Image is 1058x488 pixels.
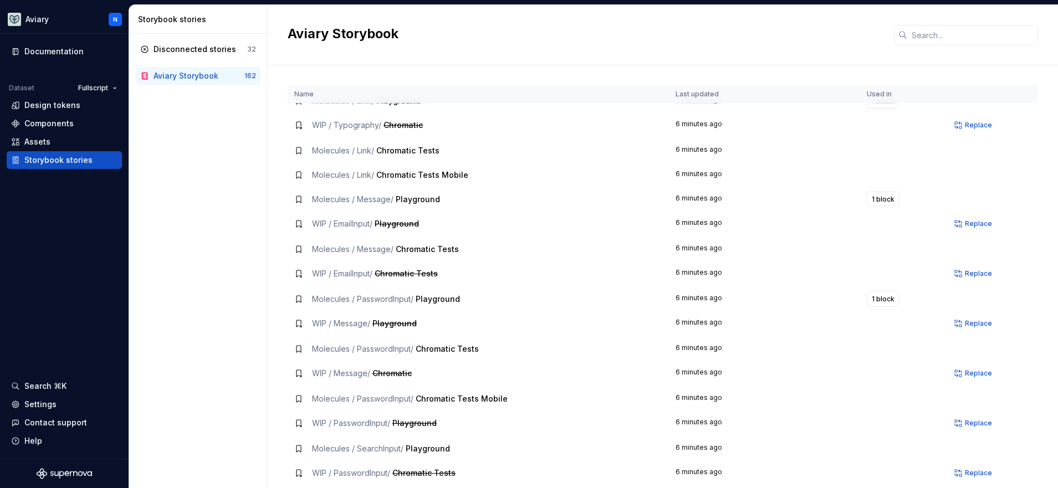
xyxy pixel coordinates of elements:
[78,84,108,93] span: Fullscript
[872,195,895,204] span: 1 block
[154,70,218,81] div: Aviary Storybook
[312,418,390,428] span: WIP / PasswordInput /
[669,261,860,287] td: 6 minutes ago
[669,85,860,104] th: Last updated
[136,40,260,58] a: Disconnected stories32
[2,7,126,31] button: AviaryN
[669,237,860,261] td: 6 minutes ago
[9,84,34,93] div: Dataset
[288,85,669,104] th: Name
[24,46,84,57] div: Documentation
[24,399,57,410] div: Settings
[669,361,860,387] td: 6 minutes ago
[312,244,393,254] span: Molecules / Message /
[965,469,992,477] span: Replace
[312,146,374,155] span: Molecules / Link /
[669,138,860,163] td: 6 minutes ago
[7,395,122,413] a: Settings
[669,287,860,311] td: 6 minutes ago
[416,294,460,304] span: Playground
[951,117,997,133] button: Replace
[312,368,370,378] span: WIP / Message /
[37,468,92,479] svg: Supernova Logo
[372,368,412,378] span: Chromatic
[24,417,87,428] div: Contact support
[860,85,945,104] th: Used in
[7,151,122,169] a: Storybook stories
[312,394,413,403] span: Molecules / PasswordInput /
[136,67,260,85] a: Aviary Storybook162
[312,294,413,304] span: Molecules / PasswordInput /
[392,418,437,428] span: Playground
[392,468,456,477] span: Chromatic Tests
[951,415,997,431] button: Replace
[907,25,1038,45] input: Search...
[7,96,122,114] a: Design tokens
[25,14,49,25] div: Aviary
[669,461,860,486] td: 6 minutes ago
[669,411,860,436] td: 6 minutes ago
[312,96,374,105] span: Molecules / Link /
[24,136,50,147] div: Assets
[312,319,370,328] span: WIP / Message /
[669,337,860,361] td: 6 minutes ago
[376,170,468,179] span: Chromatic Tests Mobile
[7,414,122,432] button: Contact support
[376,96,421,105] span: Playground
[7,43,122,60] a: Documentation
[416,344,479,353] span: Chromatic Tests
[951,266,997,281] button: Replace
[951,316,997,331] button: Replace
[312,344,413,353] span: Molecules / PasswordInput /
[312,444,403,453] span: Molecules / SearchInput /
[312,120,381,130] span: WIP / Typography /
[312,269,372,278] span: WIP / EmailInput /
[406,444,450,453] span: Playground
[312,468,390,477] span: WIP / PasswordInput /
[669,113,860,138] td: 6 minutes ago
[288,25,881,43] h2: Aviary Storybook
[669,163,860,187] td: 6 minutes ago
[867,192,899,207] button: 1 block
[24,381,67,392] div: Search ⌘K
[396,244,459,254] span: Chromatic Tests
[73,80,122,96] button: Fullscript
[7,432,122,450] button: Help
[24,118,74,129] div: Components
[7,377,122,395] button: Search ⌘K
[375,269,438,278] span: Chromatic Tests
[384,120,423,130] span: Chromatic
[867,291,899,307] button: 1 block
[872,295,895,304] span: 1 block
[24,100,80,111] div: Design tokens
[951,216,997,232] button: Replace
[669,212,860,237] td: 6 minutes ago
[113,15,117,24] div: N
[951,366,997,381] button: Replace
[312,170,374,179] span: Molecules / Link /
[416,394,508,403] span: Chromatic Tests Mobile
[7,133,122,151] a: Assets
[312,194,393,204] span: Molecules / Message /
[154,44,236,55] div: Disconnected stories
[7,115,122,132] a: Components
[669,387,860,411] td: 6 minutes ago
[372,319,417,328] span: Playground
[669,436,860,461] td: 6 minutes ago
[965,269,992,278] span: Replace
[965,319,992,328] span: Replace
[396,194,440,204] span: Playground
[965,219,992,228] span: Replace
[375,219,419,228] span: Playground
[138,14,263,25] div: Storybook stories
[8,13,21,26] img: 256e2c79-9abd-4d59-8978-03feab5a3943.png
[965,121,992,130] span: Replace
[312,219,372,228] span: WIP / EmailInput /
[24,435,42,446] div: Help
[376,146,439,155] span: Chromatic Tests
[244,71,256,80] div: 162
[951,465,997,481] button: Replace
[965,369,992,378] span: Replace
[965,419,992,428] span: Replace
